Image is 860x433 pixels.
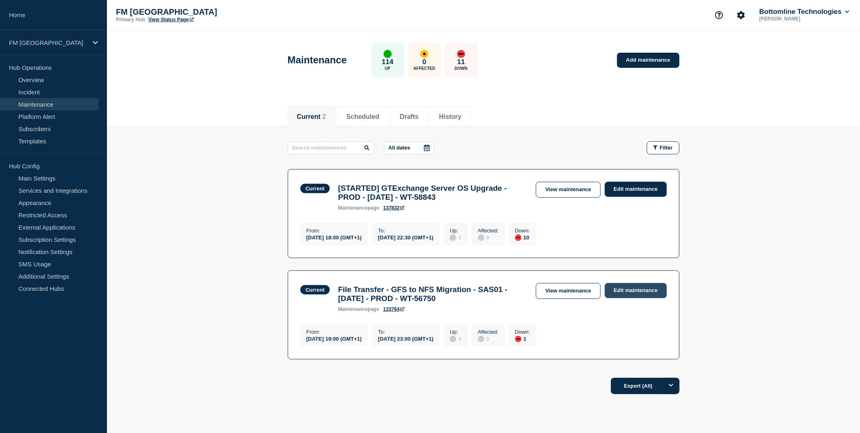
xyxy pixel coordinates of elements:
[617,53,679,68] a: Add maintenance
[338,184,528,202] h3: [STARTED] GTExchange Server OS Upgrade - PROD - [DATE] - WT-58843
[611,378,680,394] button: Export (All)
[733,7,750,24] button: Account settings
[478,234,484,241] div: disabled
[647,141,680,154] button: Filter
[382,58,393,66] p: 114
[758,8,851,16] button: Bottomline Technologies
[450,234,461,241] div: 0
[515,228,530,234] p: Down :
[515,234,530,241] div: 10
[663,378,680,394] button: Options
[478,329,499,335] p: Affected :
[338,205,368,211] span: maintenance
[306,185,325,192] div: Current
[455,66,468,71] p: Down
[378,329,433,335] p: To :
[515,329,530,335] p: Down :
[338,205,379,211] p: page
[536,283,600,299] a: View maintenance
[383,205,404,211] a: 137832
[307,329,362,335] p: From :
[515,335,530,342] div: 1
[9,39,87,46] p: FM [GEOGRAPHIC_DATA]
[288,141,374,154] input: Search maintenances
[400,113,419,121] button: Drafts
[378,335,433,342] div: [DATE] 23:00 (GMT+1)
[148,17,193,22] a: View Status Page
[450,336,456,342] div: disabled
[478,336,484,342] div: disabled
[758,16,843,22] p: [PERSON_NAME]
[307,234,362,241] div: [DATE] 18:00 (GMT+1)
[605,283,667,298] a: Edit maintenance
[306,287,325,293] div: Current
[116,17,145,22] p: Primary Hub
[711,7,728,24] button: Support
[420,50,429,58] div: affected
[384,141,435,154] button: All dates
[322,113,326,120] span: 2
[515,336,522,342] div: down
[338,306,368,312] span: maintenance
[347,113,380,121] button: Scheduled
[307,335,362,342] div: [DATE] 19:00 (GMT+1)
[297,113,326,121] button: Current 2
[389,145,411,151] p: All dates
[536,182,600,198] a: View maintenance
[450,234,456,241] div: disabled
[422,58,426,66] p: 0
[478,228,499,234] p: Affected :
[338,285,528,303] h3: File Transfer - GFS to NFS Migration - SAS01 - [DATE] - PROD - WT-56750
[378,228,433,234] p: To :
[457,58,465,66] p: 11
[478,335,499,342] div: 0
[288,54,347,66] h1: Maintenance
[338,306,379,312] p: page
[478,234,499,241] div: 0
[439,113,462,121] button: History
[413,66,435,71] p: Affected
[515,234,522,241] div: down
[660,145,673,151] span: Filter
[307,228,362,234] p: From :
[384,50,392,58] div: up
[605,182,667,197] a: Edit maintenance
[450,329,461,335] p: Up :
[383,306,404,312] a: 133764
[378,234,433,241] div: [DATE] 22:30 (GMT+1)
[116,7,279,17] p: FM [GEOGRAPHIC_DATA]
[450,228,461,234] p: Up :
[450,335,461,342] div: 0
[457,50,465,58] div: down
[385,66,391,71] p: Up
